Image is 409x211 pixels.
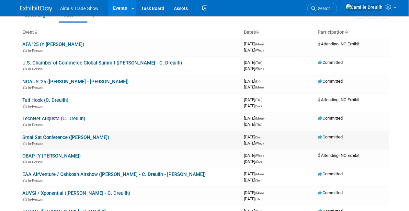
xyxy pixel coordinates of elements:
span: [DATE] [244,66,264,71]
span: [DATE] [244,85,264,89]
span: - [264,97,265,102]
span: - [265,171,266,176]
img: In-Person Event [23,67,27,70]
span: [DATE] [244,60,265,65]
span: Attending- NO Exhibit [318,153,360,158]
a: OBAP (Y [PERSON_NAME]) [23,153,81,159]
span: - [265,190,266,195]
a: AUVSI / Xponential ([PERSON_NAME] - C. Dreuilh) [23,190,131,196]
a: Tail Hook (C. Dreuilh) [23,97,69,103]
th: Participation [315,27,389,38]
span: - [264,60,265,65]
span: [DATE] [244,153,266,158]
span: (Fri) [256,80,261,83]
span: In-Person [28,104,45,109]
span: (Mon) [256,86,264,89]
a: Sort by Participation Type [345,29,348,35]
span: Committed [318,79,343,84]
span: Committed [318,116,343,121]
span: [DATE] [244,141,264,146]
span: [DATE] [244,190,266,195]
img: In-Person Event [23,179,27,182]
a: Search [307,3,337,14]
span: Committed [318,135,343,139]
span: (Thu) [256,123,263,126]
span: - [265,41,266,46]
span: - [264,135,265,139]
span: [DATE] [244,41,266,46]
span: In-Person [28,179,45,183]
span: [DATE] [244,97,265,102]
span: (Sun) [256,179,263,182]
span: (Wed) [256,49,264,52]
th: Dates [242,27,315,38]
span: In-Person [28,160,45,164]
span: (Mon) [256,42,264,46]
span: In-Person [28,67,45,71]
span: In-Person [28,123,45,127]
span: (Sat) [256,104,262,108]
span: (Mon) [256,117,264,120]
span: Committed [318,171,343,176]
span: In-Person [28,49,45,53]
a: TechNet Augusta (C. Dreuilh) [23,116,85,122]
span: - [265,116,266,121]
span: Search [316,6,331,11]
a: NGAUS '25 ([PERSON_NAME] - [PERSON_NAME]) [23,79,129,85]
a: EAA AirVenture / Oshkosh Airshow ([PERSON_NAME] - C. Dreuilh - [PERSON_NAME]) [23,171,206,177]
img: ExhibitDay [20,6,52,12]
span: Committed [318,190,343,195]
img: In-Person Event [23,142,27,145]
a: AFA '25 (Y [PERSON_NAME]) [23,41,85,47]
span: (Wed) [256,142,264,145]
span: Committed [318,60,343,65]
span: [DATE] [244,196,263,201]
span: In-Person [28,142,45,146]
span: Attending- NO Exhibit [318,41,360,46]
span: [DATE] [244,159,262,164]
span: In-Person [28,197,45,202]
span: (Sat) [256,160,262,164]
img: In-Person Event [23,86,27,89]
span: [DATE] [244,122,263,127]
img: Camille Dreuilh [346,4,383,11]
span: (Wed) [256,154,264,158]
span: (Wed) [256,67,264,71]
img: In-Person Event [23,197,27,201]
img: In-Person Event [23,160,27,163]
span: Attending- NO Exhibit [318,97,360,102]
img: In-Person Event [23,49,27,52]
span: [DATE] [244,116,266,121]
span: [DATE] [244,178,263,182]
a: Sort by Event Name [34,29,38,35]
span: (Mon) [256,191,264,195]
span: [DATE] [244,48,264,53]
a: U.S. Chamber of Commerce Global Summit ([PERSON_NAME] - C. Dreuilh) [23,60,182,66]
th: Event [20,27,242,38]
span: (Tue) [256,61,263,64]
span: [DATE] [244,171,266,176]
img: In-Person Event [23,104,27,108]
span: [DATE] [244,135,265,139]
span: (Sun) [256,135,263,139]
span: Airbus Trade Show [60,6,98,11]
span: [DATE] [244,79,263,84]
span: In-Person [28,86,45,90]
a: Sort by Start Date [256,29,259,35]
span: - [265,153,266,158]
span: - [262,79,263,84]
span: (Mon) [256,172,264,176]
span: [DATE] [244,103,262,108]
img: In-Person Event [23,123,27,126]
a: SmallSat Conference ([PERSON_NAME]) [23,135,109,140]
span: (Thu) [256,197,263,201]
span: (Thu) [256,98,263,102]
